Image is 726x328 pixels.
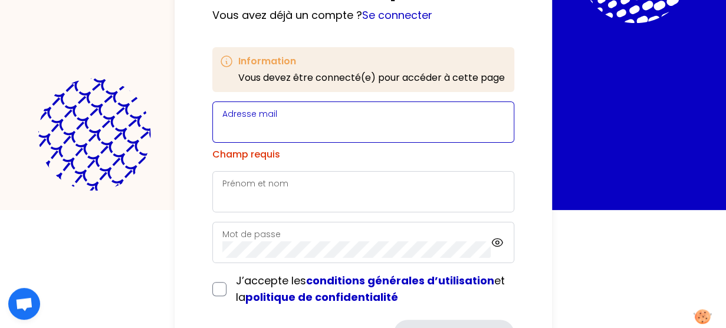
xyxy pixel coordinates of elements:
p: Vous devez être connecté(e) pour accéder à cette page [238,71,505,85]
div: Ouvrir le chat [8,288,40,320]
a: politique de confidentialité [245,290,398,304]
p: Vous avez déjà un compte ? [212,7,514,24]
label: Prénom et nom [222,178,288,189]
a: conditions générales d’utilisation [306,273,494,288]
h3: Information [238,54,505,68]
div: Champ requis [212,147,514,162]
a: Se connecter [362,8,432,22]
span: J’accepte les et la [236,273,505,304]
label: Mot de passe [222,228,281,240]
label: Adresse mail [222,108,277,120]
